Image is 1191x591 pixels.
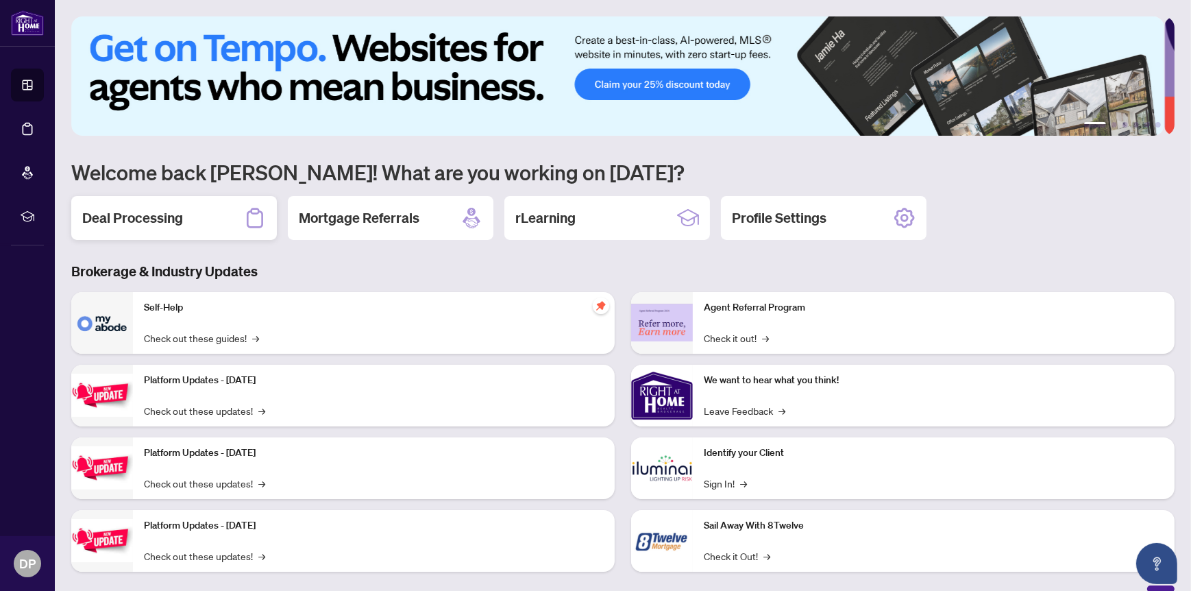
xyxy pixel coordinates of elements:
[631,304,693,341] img: Agent Referral Program
[144,446,604,461] p: Platform Updates - [DATE]
[515,208,576,228] h2: rLearning
[704,518,1164,533] p: Sail Away With 8Twelve
[144,330,259,346] a: Check out these guides!→
[1136,543,1177,584] button: Open asap
[732,208,826,228] h2: Profile Settings
[144,403,265,418] a: Check out these updates!→
[71,292,133,354] img: Self-Help
[144,548,265,564] a: Check out these updates!→
[1112,122,1117,128] button: 2
[258,548,265,564] span: →
[71,262,1175,281] h3: Brokerage & Industry Updates
[704,446,1164,461] p: Identify your Client
[71,446,133,490] img: Platform Updates - July 8, 2025
[82,208,183,228] h2: Deal Processing
[71,374,133,417] img: Platform Updates - July 21, 2025
[704,330,769,346] a: Check it out!→
[144,373,604,388] p: Platform Updates - [DATE]
[631,365,693,426] img: We want to hear what you think!
[778,403,785,418] span: →
[704,300,1164,315] p: Agent Referral Program
[258,403,265,418] span: →
[144,476,265,491] a: Check out these updates!→
[71,16,1164,136] img: Slide 0
[704,476,747,491] a: Sign In!→
[19,554,36,573] span: DP
[593,298,609,314] span: pushpin
[252,330,259,346] span: →
[704,373,1164,388] p: We want to hear what you think!
[144,300,604,315] p: Self-Help
[1155,122,1161,128] button: 6
[740,476,747,491] span: →
[631,510,693,572] img: Sail Away With 8Twelve
[1084,122,1106,128] button: 1
[299,208,419,228] h2: Mortgage Referrals
[11,10,44,36] img: logo
[71,519,133,562] img: Platform Updates - June 23, 2025
[762,330,769,346] span: →
[631,437,693,499] img: Identify your Client
[704,403,785,418] a: Leave Feedback→
[1133,122,1139,128] button: 4
[1122,122,1128,128] button: 3
[704,548,770,564] a: Check it Out!→
[144,518,604,533] p: Platform Updates - [DATE]
[258,476,265,491] span: →
[71,159,1175,185] h1: Welcome back [PERSON_NAME]! What are you working on [DATE]?
[1144,122,1150,128] button: 5
[763,548,770,564] span: →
